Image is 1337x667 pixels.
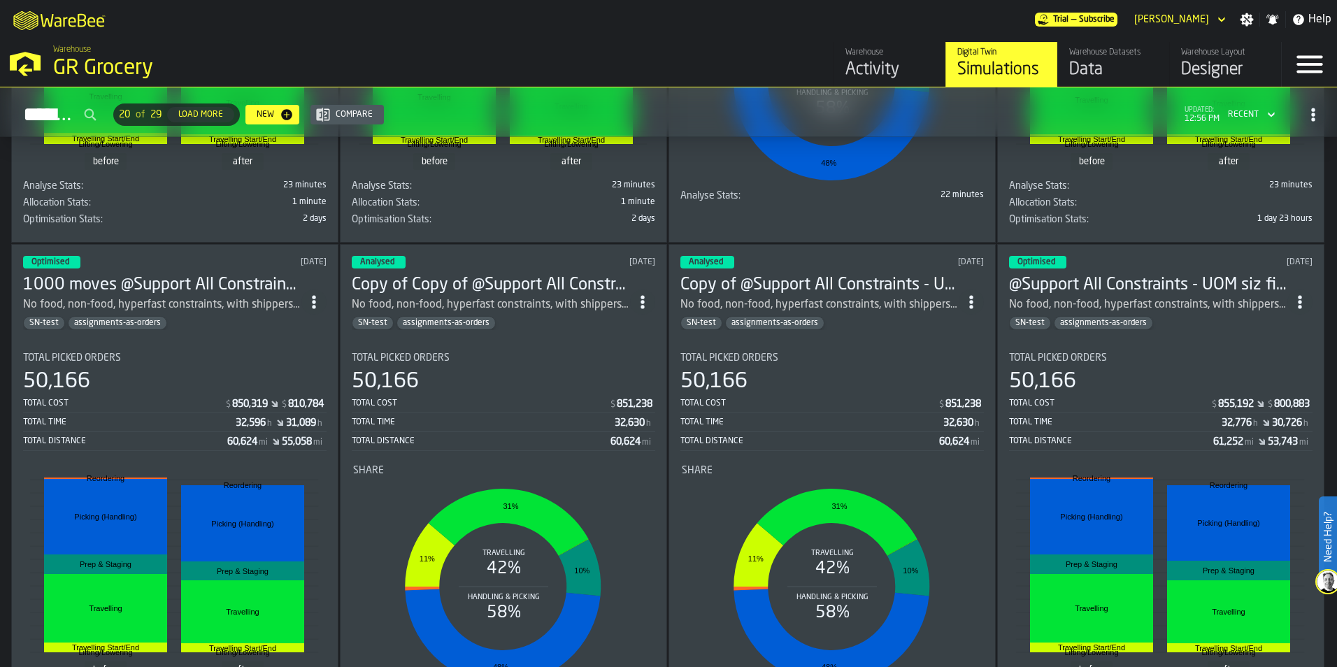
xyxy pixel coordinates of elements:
div: New [251,110,280,120]
span: mi [971,438,980,447]
span: — [1071,15,1076,24]
span: h [975,419,980,429]
span: of [136,109,145,120]
label: button-toggle-Help [1286,11,1337,28]
div: No food, non-food, hyperfast constraints, with shippers&display constraint [680,296,959,313]
div: stat-Analyse Stats: [680,190,984,207]
div: Total Cost [352,399,609,408]
span: SN-test [681,318,722,328]
label: button-toggle-Settings [1234,13,1259,27]
span: 29 [150,109,162,120]
div: Activity [845,59,934,81]
div: 23 minutes [1164,180,1313,190]
div: Title [682,465,982,476]
div: Stat Value [1268,436,1298,447]
div: Title [23,352,327,364]
span: Total Picked Orders [1009,352,1107,364]
div: Title [352,180,501,192]
div: Updated: 10/11/2025, 9:46:18 AM Created: 10/11/2025, 9:03:01 AM [205,257,327,267]
span: Subscribe [1079,15,1115,24]
div: Title [352,214,501,225]
div: Updated: 10/10/2025, 3:00:02 PM Created: 10/10/2025, 1:00:24 PM [532,257,656,267]
span: assignments-as-orders [397,318,495,328]
div: No food, non-food, hyperfast constraints, with shippers&display constraint [1009,296,1287,313]
div: Designer [1181,59,1270,81]
span: h [267,419,272,429]
div: Stat Value [615,417,645,429]
div: No food, non-food, hyperfast constraints, with shippers&display constraint [352,296,630,313]
a: link-to-/wh/i/e451d98b-95f6-4604-91ff-c80219f9c36d/simulations [945,42,1057,87]
a: link-to-/wh/i/e451d98b-95f6-4604-91ff-c80219f9c36d/pricing/ [1035,13,1117,27]
div: Digital Twin [957,48,1046,57]
span: Total Picked Orders [23,352,121,364]
div: 50,166 [680,369,748,394]
a: link-to-/wh/i/e451d98b-95f6-4604-91ff-c80219f9c36d/feed/ [834,42,945,87]
span: $ [226,400,231,410]
span: updated: [1185,106,1220,114]
span: h [1303,419,1308,429]
span: Allocation Stats: [1009,197,1077,208]
span: Help [1308,11,1331,28]
label: button-toggle-Notifications [1260,13,1285,27]
div: stat-Analyse Stats: [352,180,655,197]
span: 12:56 PM [1185,114,1220,124]
span: Share [682,465,713,476]
div: stat-Analyse Stats: [1009,180,1313,197]
span: Optimised [31,258,69,266]
span: h [646,419,651,429]
div: Stat Value [286,417,316,429]
span: mi [259,438,268,447]
span: SN-test [24,318,64,328]
button: button-Compare [310,105,384,124]
div: Title [352,197,501,208]
div: stat-Allocation Stats: [23,197,327,214]
div: DropdownMenuValue-4 [1222,106,1278,123]
div: Compare [330,110,378,120]
div: stat-Optimisation Stats: [352,214,655,231]
div: stat-Total Picked Orders [23,352,327,451]
div: status-3 2 [1009,256,1066,268]
div: Updated: 10/10/2025, 12:47:48 PM Created: 10/10/2025, 12:47:34 PM [861,257,985,267]
div: Stat Value [943,417,973,429]
div: Title [353,465,654,476]
div: Title [352,352,655,364]
div: Simulations [957,59,1046,81]
div: Total Time [352,417,615,427]
span: Analyse Stats: [352,180,412,192]
div: Title [23,197,172,208]
span: SN-test [1010,318,1050,328]
text: after [233,157,253,166]
div: stat-Total Picked Orders [1009,352,1313,451]
span: Optimisation Stats: [1009,214,1089,225]
span: mi [313,438,322,447]
div: stat-Optimisation Stats: [1009,214,1313,231]
div: stat-Total Picked Orders [352,352,655,451]
span: 20 [119,109,130,120]
div: Copy of Copy of @Support All Constraints - UOM siz fixes [352,274,630,296]
span: Analysed [689,258,723,266]
span: Total Picked Orders [352,352,450,364]
div: 50,166 [352,369,419,394]
text: before [422,157,448,166]
div: Title [680,190,829,201]
div: No food, non-food, hyperfast constraints, with shippers&display constraint [23,296,301,313]
span: 4,674,000 [1009,214,1313,231]
div: Title [1009,352,1313,364]
div: Load More [173,110,229,120]
span: mi [1245,438,1254,447]
button: button-Load More [167,107,234,122]
span: Total Picked Orders [680,352,778,364]
div: 50,166 [1009,369,1076,394]
span: Analyse Stats: [680,190,741,201]
div: Title [23,180,172,192]
div: 1 day 23 hours [1164,214,1313,224]
div: 23 minutes [506,180,655,190]
div: Stat Value [1218,399,1254,410]
text: after [1219,157,1239,166]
